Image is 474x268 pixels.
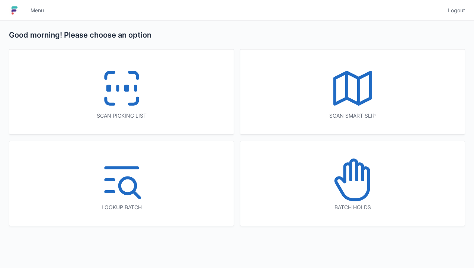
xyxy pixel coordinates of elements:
[9,30,465,40] h2: Good morning! Please choose an option
[9,141,234,226] a: Lookup batch
[31,7,44,14] span: Menu
[9,49,234,135] a: Scan picking list
[26,4,48,17] a: Menu
[24,112,219,119] div: Scan picking list
[24,204,219,211] div: Lookup batch
[240,141,465,226] a: Batch holds
[255,204,450,211] div: Batch holds
[255,112,450,119] div: Scan smart slip
[240,49,465,135] a: Scan smart slip
[9,4,20,16] img: logo-small.jpg
[448,7,465,14] span: Logout
[443,4,465,17] a: Logout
